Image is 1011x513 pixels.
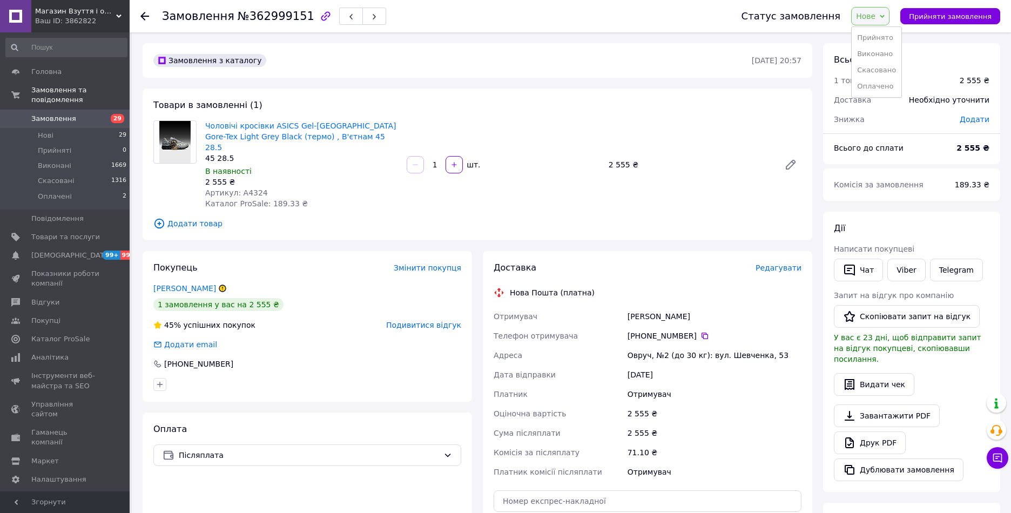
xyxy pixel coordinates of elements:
span: Оплачені [38,192,72,201]
span: Оплата [153,424,187,434]
span: Доставка [494,262,536,273]
div: 2 555 ₴ [960,75,989,86]
span: 189.33 ₴ [955,180,989,189]
div: 2 555 ₴ [604,157,776,172]
a: Редагувати [780,154,801,175]
a: Друк PDF [834,431,906,454]
span: Головна [31,67,62,77]
span: 1316 [111,176,126,186]
span: Оціночна вартість [494,409,566,418]
img: Чоловічі кросівки ASICS Gel-NYC Gore-Tex Light Grey Black (термо) , В'єтнам 45 28.5 [159,121,191,163]
button: Прийняти замовлення [900,8,1000,24]
div: Замовлення з каталогу [153,54,266,67]
div: 2 555 ₴ [625,423,804,443]
span: Замовлення [31,114,76,124]
span: Доставка [834,96,871,104]
div: 71.10 ₴ [625,443,804,462]
div: 2 555 ₴ [625,404,804,423]
a: Telegram [930,259,983,281]
span: [DEMOGRAPHIC_DATA] [31,251,111,260]
span: Прийняти замовлення [909,12,992,21]
span: 1 товар [834,76,864,85]
span: Відгуки [31,298,59,307]
div: 45 28.5 [205,153,398,164]
span: Нове [856,12,875,21]
button: Дублювати замовлення [834,458,963,481]
span: 1669 [111,161,126,171]
span: Управління сайтом [31,400,100,419]
span: Виконані [38,161,71,171]
input: Пошук [5,38,127,57]
span: Знижка [834,115,865,124]
span: Подивитися відгук [386,321,461,329]
a: [PERSON_NAME] [153,284,216,293]
span: Каталог ProSale [31,334,90,344]
span: Платник комісії післяплати [494,468,602,476]
div: Необхідно уточнити [902,88,996,112]
div: 2 555 ₴ [205,177,398,187]
span: Покупці [31,316,60,326]
span: Гаманець компанії [31,428,100,447]
span: №362999151 [238,10,314,23]
span: Покупець [153,262,198,273]
div: шт. [464,159,481,170]
div: Додати email [152,339,218,350]
span: Дії [834,223,845,233]
span: 29 [119,131,126,140]
div: Повернутися назад [140,11,149,22]
div: Нова Пошта (платна) [507,287,597,298]
span: Замовлення та повідомлення [31,85,130,105]
span: Запит на відгук про компанію [834,291,954,300]
div: Отримувач [625,384,804,404]
span: Нові [38,131,53,140]
a: Viber [887,259,925,281]
span: Всього до сплати [834,144,904,152]
span: Комісія за післяплату [494,448,579,457]
time: [DATE] 20:57 [752,56,801,65]
li: Оплачено [852,78,901,94]
li: Виконано [852,46,901,62]
span: Аналітика [31,353,69,362]
span: Каталог ProSale: 189.33 ₴ [205,199,308,208]
span: Редагувати [756,264,801,272]
span: Артикул: А4324 [205,188,268,197]
span: Додати [960,115,989,124]
span: Комісія за замовлення [834,180,924,189]
input: Номер експрес-накладної [494,490,801,512]
div: [PHONE_NUMBER] [163,359,234,369]
span: 2 [123,192,126,201]
span: Адреса [494,351,522,360]
span: 99+ [103,251,120,260]
span: 99+ [120,251,138,260]
div: Отримувач [625,462,804,482]
span: В наявності [205,167,252,175]
span: Платник [494,390,528,399]
span: Товари та послуги [31,232,100,242]
span: Товари в замовленні (1) [153,100,262,110]
span: 0 [123,146,126,156]
div: Додати email [163,339,218,350]
a: Чоловічі кросівки ASICS Gel-[GEOGRAPHIC_DATA] Gore-Tex Light Grey Black (термо) , В'єтнам 45 28.5 [205,122,396,152]
li: Скасовано [852,62,901,78]
div: 1 замовлення у вас на 2 555 ₴ [153,298,284,311]
span: Післяплата [179,449,439,461]
div: [PERSON_NAME] [625,307,804,326]
div: Овруч, №2 (до 30 кг): вул. Шевченка, 53 [625,346,804,365]
span: Дата відправки [494,370,556,379]
button: Скопіювати запит на відгук [834,305,980,328]
span: Сума післяплати [494,429,561,437]
div: Статус замовлення [742,11,841,22]
span: Написати покупцеві [834,245,914,253]
span: Додати товар [153,218,801,230]
button: Видати чек [834,373,914,396]
span: Повідомлення [31,214,84,224]
span: Магазин Взуття і одягу Мешти [35,6,116,16]
div: [DATE] [625,365,804,384]
span: Показники роботи компанії [31,269,100,288]
div: Ваш ID: 3862822 [35,16,130,26]
span: Налаштування [31,475,86,484]
button: Чат з покупцем [987,447,1008,469]
span: 45% [164,321,181,329]
li: Прийнято [852,30,901,46]
div: успішних покупок [153,320,255,330]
